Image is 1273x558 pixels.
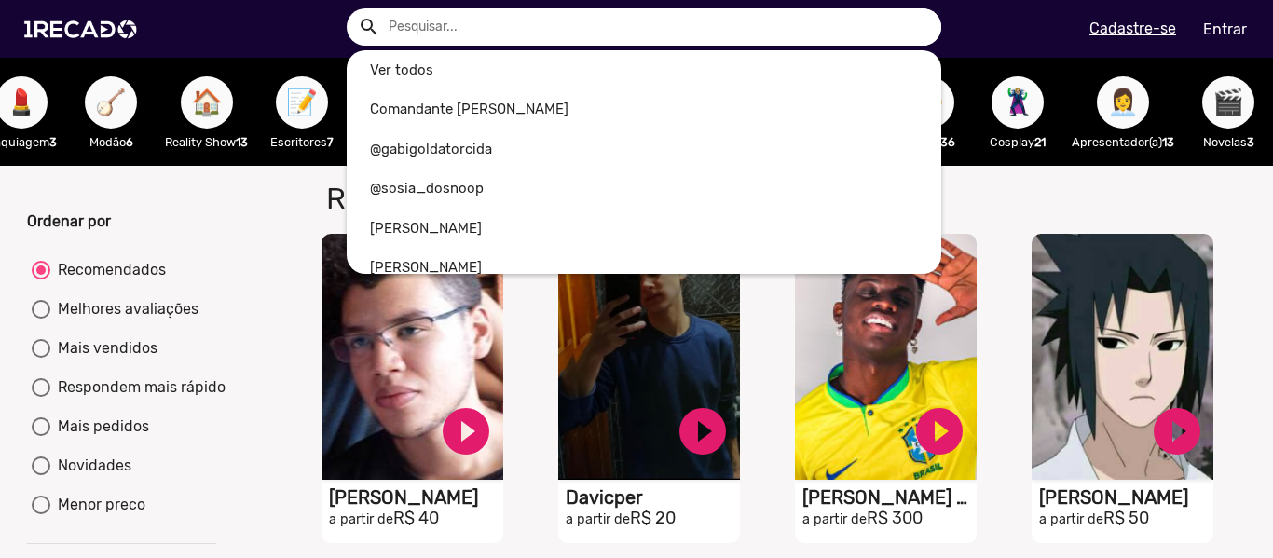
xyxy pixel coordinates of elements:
[347,248,941,288] a: [PERSON_NAME]
[347,209,941,249] a: [PERSON_NAME]
[375,8,941,46] input: Pesquisar...
[351,9,384,42] button: Example home icon
[347,129,941,170] a: @gabigoldatorcida
[347,50,941,90] a: Ver todos
[347,89,941,129] a: Comandante [PERSON_NAME]
[358,16,380,38] mat-icon: Example home icon
[347,169,941,209] a: @sosia_dosnoop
